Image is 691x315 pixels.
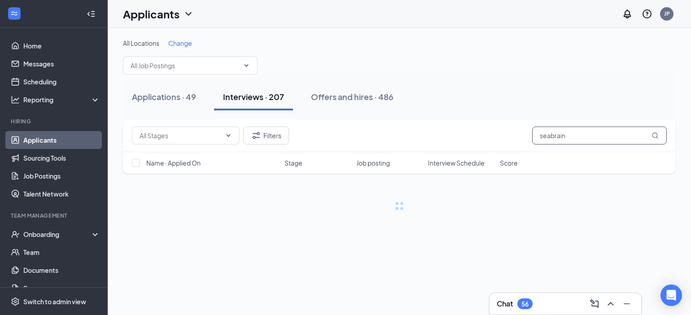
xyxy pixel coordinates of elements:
[356,158,390,167] span: Job posting
[521,300,529,308] div: 56
[532,127,667,144] input: Search in interviews
[500,158,518,167] span: Score
[604,297,618,311] button: ChevronUp
[23,73,100,91] a: Scheduling
[664,10,670,17] div: JP
[23,297,86,306] div: Switch to admin view
[589,298,600,309] svg: ComposeMessage
[497,299,513,309] h3: Chat
[146,158,201,167] span: Name · Applied On
[243,62,250,69] svg: ChevronDown
[132,91,196,102] div: Applications · 49
[660,284,682,306] div: Open Intercom Messenger
[223,91,284,102] div: Interviews · 207
[243,127,289,144] button: Filter Filters
[131,61,239,70] input: All Job Postings
[11,297,20,306] svg: Settings
[23,149,100,167] a: Sourcing Tools
[11,95,20,104] svg: Analysis
[587,297,602,311] button: ComposeMessage
[23,261,100,279] a: Documents
[123,6,179,22] h1: Applicants
[168,39,192,47] span: Change
[311,91,394,102] div: Offers and hires · 486
[622,9,633,19] svg: Notifications
[225,132,232,139] svg: ChevronDown
[23,37,100,55] a: Home
[605,298,616,309] svg: ChevronUp
[11,212,98,219] div: Team Management
[123,39,159,47] span: All Locations
[428,158,485,167] span: Interview Schedule
[23,243,100,261] a: Team
[11,118,98,125] div: Hiring
[87,9,96,18] svg: Collapse
[23,55,100,73] a: Messages
[23,131,100,149] a: Applicants
[23,95,101,104] div: Reporting
[183,9,194,19] svg: ChevronDown
[23,230,92,239] div: Onboarding
[642,9,652,19] svg: QuestionInfo
[140,131,221,140] input: All Stages
[284,158,302,167] span: Stage
[621,298,632,309] svg: Minimize
[10,9,19,18] svg: WorkstreamLogo
[23,279,100,297] a: Surveys
[11,230,20,239] svg: UserCheck
[23,167,100,185] a: Job Postings
[251,130,262,141] svg: Filter
[652,132,659,139] svg: MagnifyingGlass
[23,185,100,203] a: Talent Network
[620,297,634,311] button: Minimize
